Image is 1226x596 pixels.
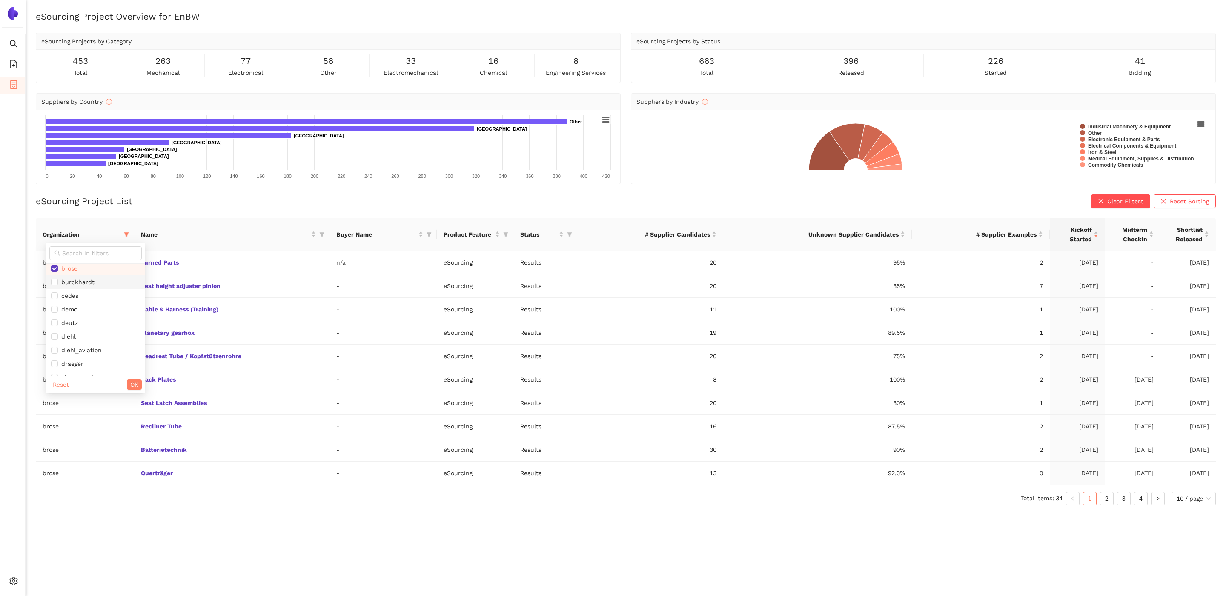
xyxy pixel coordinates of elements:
td: [DATE] [1050,345,1105,368]
td: [DATE] [1050,298,1105,321]
span: Reset Sorting [1170,197,1209,206]
span: filter [501,228,510,241]
td: Results [513,438,577,462]
span: 396 [843,54,859,68]
th: this column's title is Unknown Supplier Candidates,this column is sortable [723,218,912,251]
td: - [1105,274,1160,298]
span: info-circle [106,99,112,105]
td: 85% [723,274,912,298]
span: info-circle [702,99,708,105]
td: Results [513,462,577,485]
td: [DATE] [1105,391,1160,415]
span: electronical [228,68,263,77]
td: eSourcing [437,274,513,298]
span: # Supplier Candidates [584,230,710,239]
td: 90% [723,438,912,462]
li: 2 [1100,492,1114,505]
h2: eSourcing Project Overview for EnBW [36,10,1216,23]
th: this column's title is # Supplier Candidates,this column is sortable [577,218,723,251]
td: - [1105,298,1160,321]
span: brose [58,265,77,272]
td: 1 [912,321,1050,345]
span: 8 [573,54,579,68]
span: 453 [73,54,88,68]
span: draeger [58,360,83,367]
td: brose [36,298,134,321]
td: Results [513,298,577,321]
span: filter [425,228,433,241]
td: [DATE] [1050,462,1105,485]
span: search [9,37,18,54]
span: 77 [241,54,251,68]
td: [DATE] [1160,368,1216,391]
td: 2 [912,438,1050,462]
text: 220 [338,174,345,179]
td: brose [36,415,134,438]
text: Medical Equipment, Supplies & Distribution [1088,156,1194,162]
td: 20 [577,391,723,415]
text: [GEOGRAPHIC_DATA] [477,126,527,131]
td: - [1105,321,1160,345]
td: 2 [912,345,1050,368]
span: close [1098,198,1104,205]
td: eSourcing [437,415,513,438]
text: Industrial Machinery & Equipment [1088,124,1171,130]
td: brose [36,462,134,485]
td: - [329,345,437,368]
td: [DATE] [1160,462,1216,485]
span: filter [503,232,508,237]
span: Suppliers by Country [41,98,112,105]
span: filter [567,232,572,237]
text: 0 [46,174,48,179]
td: Results [513,415,577,438]
button: OK [127,379,142,390]
td: eSourcing [437,321,513,345]
span: filter [124,232,129,237]
text: 380 [553,174,560,179]
div: Page Size [1172,492,1216,505]
td: 0 [912,462,1050,485]
td: 75% [723,345,912,368]
span: mechanical [146,68,180,77]
td: 1 [912,298,1050,321]
th: this column's title is Shortlist Released,this column is sortable [1160,218,1216,251]
text: 420 [602,174,610,179]
td: eSourcing [437,438,513,462]
text: Commodity Chemicals [1088,162,1143,168]
td: - [329,298,437,321]
text: 360 [526,174,533,179]
td: - [329,274,437,298]
span: left [1070,496,1075,501]
text: Other [1088,130,1102,136]
th: this column's title is Midterm Checkin,this column is sortable [1105,218,1160,251]
button: Reset [49,379,72,390]
text: 40 [97,174,102,179]
text: Other [570,119,582,124]
span: close [1160,198,1166,205]
span: Shortlist Released [1167,225,1203,244]
td: [DATE] [1160,298,1216,321]
text: 20 [70,174,75,179]
td: eSourcing [437,391,513,415]
li: 3 [1117,492,1131,505]
h2: eSourcing Project List [36,195,132,207]
td: n/a [329,251,437,274]
text: [GEOGRAPHIC_DATA] [108,161,158,166]
a: 1 [1083,492,1096,505]
button: closeReset Sorting [1154,194,1216,208]
a: 4 [1134,492,1147,505]
span: electromechanical [384,68,438,77]
span: filter [122,228,131,241]
td: [DATE] [1105,415,1160,438]
span: filter [427,232,432,237]
th: this column's title is Status,this column is sortable [513,218,577,251]
span: Product Feature [444,230,493,239]
text: 280 [418,174,426,179]
td: 92.3% [723,462,912,485]
td: 20 [577,251,723,274]
span: 56 [323,54,333,68]
text: 60 [123,174,129,179]
text: 320 [472,174,480,179]
span: other [320,68,337,77]
span: eberspaecher [58,374,101,381]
